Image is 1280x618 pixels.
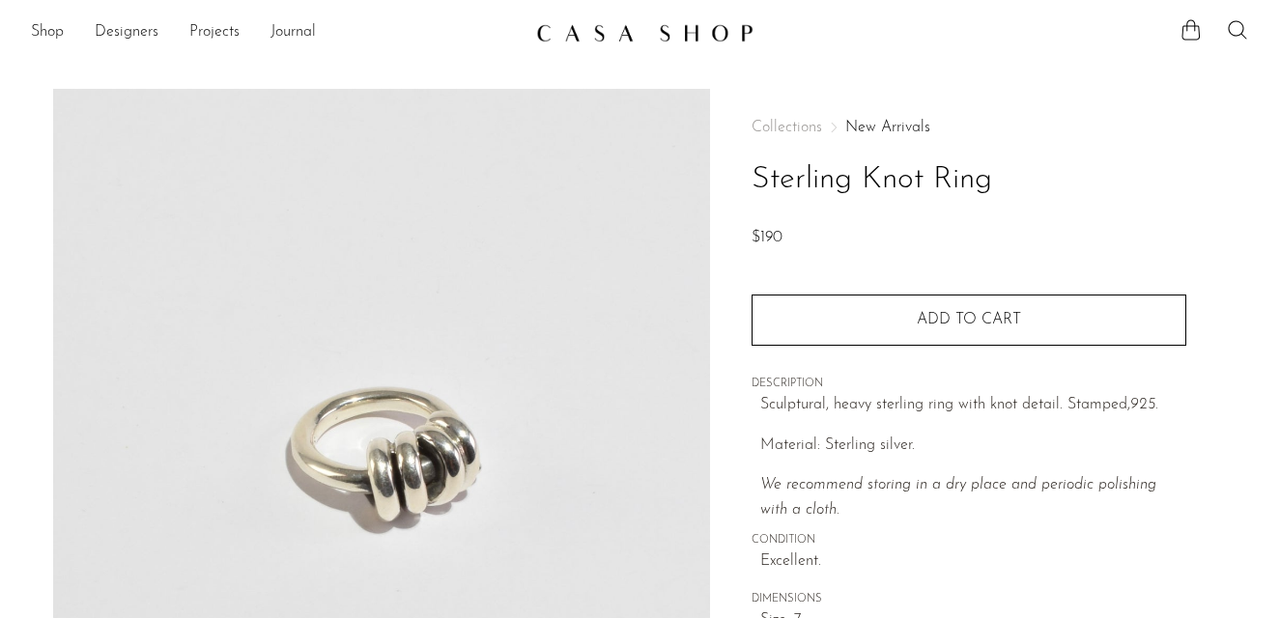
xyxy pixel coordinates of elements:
[752,295,1186,345] button: Add to cart
[760,434,1186,459] p: Material: Sterling silver.
[760,477,1156,518] i: We recommend storing in a dry place and periodic polishing with a cloth.
[760,393,1186,418] p: Sculptural, heavy sterling ring with knot detail. Stamped,
[752,120,822,135] span: Collections
[752,376,1186,393] span: DESCRIPTION
[752,532,1186,549] span: CONDITION
[31,20,64,45] a: Shop
[31,16,521,49] nav: Desktop navigation
[270,20,316,45] a: Journal
[31,16,521,49] ul: NEW HEADER MENU
[845,120,930,135] a: New Arrivals
[760,549,1186,575] span: Excellent.
[1130,397,1158,412] em: 925.
[752,230,782,245] span: $190
[95,20,158,45] a: Designers
[917,311,1021,329] span: Add to cart
[752,155,1186,205] h1: Sterling Knot Ring
[752,120,1186,135] nav: Breadcrumbs
[752,591,1186,608] span: DIMENSIONS
[189,20,240,45] a: Projects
